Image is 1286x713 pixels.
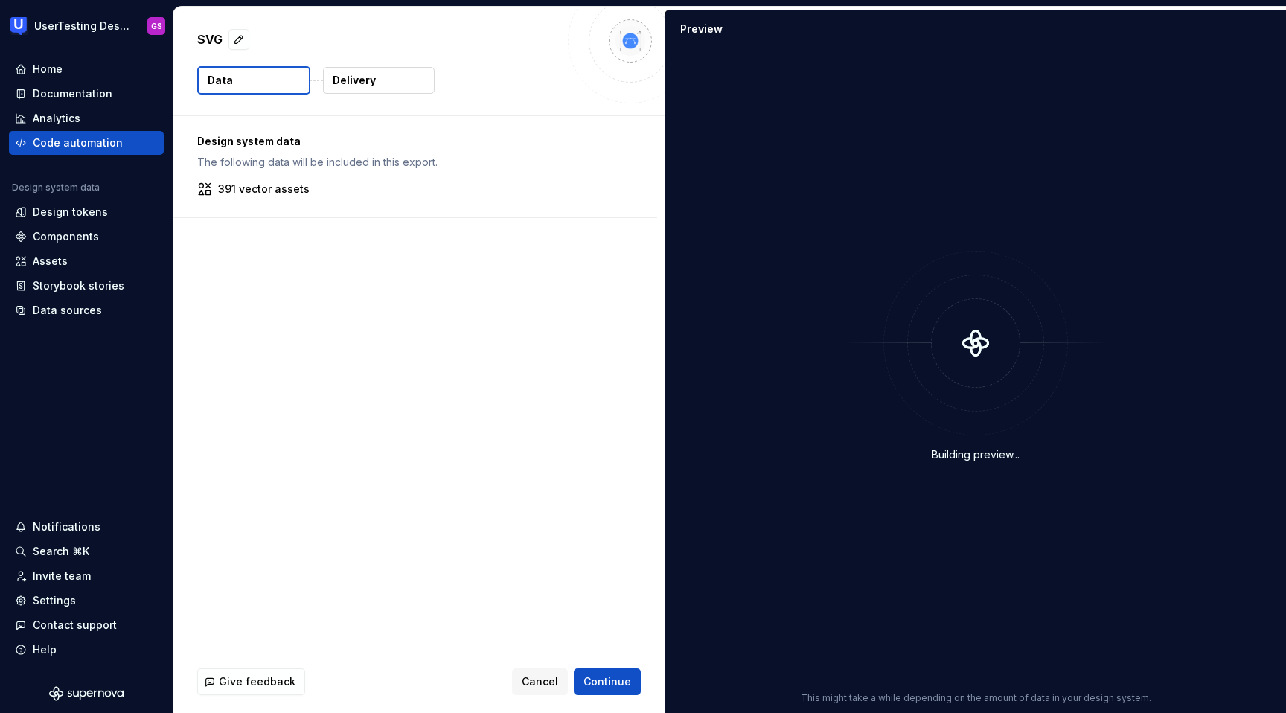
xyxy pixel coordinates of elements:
[219,674,295,689] span: Give feedback
[33,569,91,583] div: Invite team
[151,20,162,32] div: GS
[9,225,164,249] a: Components
[801,692,1151,704] p: This might take a while depending on the amount of data in your design system.
[208,73,233,88] p: Data
[9,564,164,588] a: Invite team
[9,298,164,322] a: Data sources
[197,134,633,149] p: Design system data
[12,182,100,194] div: Design system data
[583,674,631,689] span: Continue
[9,515,164,539] button: Notifications
[33,642,57,657] div: Help
[333,73,376,88] p: Delivery
[34,19,129,33] div: UserTesting Design System
[33,254,68,269] div: Assets
[197,668,305,695] button: Give feedback
[10,17,28,35] img: 41adf70f-fc1c-4662-8e2d-d2ab9c673b1b.png
[512,668,568,695] button: Cancel
[932,447,1020,462] div: Building preview...
[33,111,80,126] div: Analytics
[9,82,164,106] a: Documentation
[33,278,124,293] div: Storybook stories
[9,613,164,637] button: Contact support
[522,674,558,689] span: Cancel
[197,155,633,170] p: The following data will be included in this export.
[9,57,164,81] a: Home
[33,229,99,244] div: Components
[574,668,641,695] button: Continue
[9,589,164,613] a: Settings
[680,22,723,36] div: Preview
[197,31,223,48] p: SVG
[33,618,117,633] div: Contact support
[33,593,76,608] div: Settings
[9,200,164,224] a: Design tokens
[9,638,164,662] button: Help
[33,205,108,220] div: Design tokens
[9,274,164,298] a: Storybook stories
[33,86,112,101] div: Documentation
[197,66,310,95] button: Data
[9,540,164,563] button: Search ⌘K
[33,544,89,559] div: Search ⌘K
[323,67,435,94] button: Delivery
[9,106,164,130] a: Analytics
[3,10,170,42] button: UserTesting Design SystemGS
[33,135,123,150] div: Code automation
[33,519,100,534] div: Notifications
[9,249,164,273] a: Assets
[9,131,164,155] a: Code automation
[49,686,124,701] svg: Supernova Logo
[33,303,102,318] div: Data sources
[218,182,310,196] p: 391 vector assets
[33,62,63,77] div: Home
